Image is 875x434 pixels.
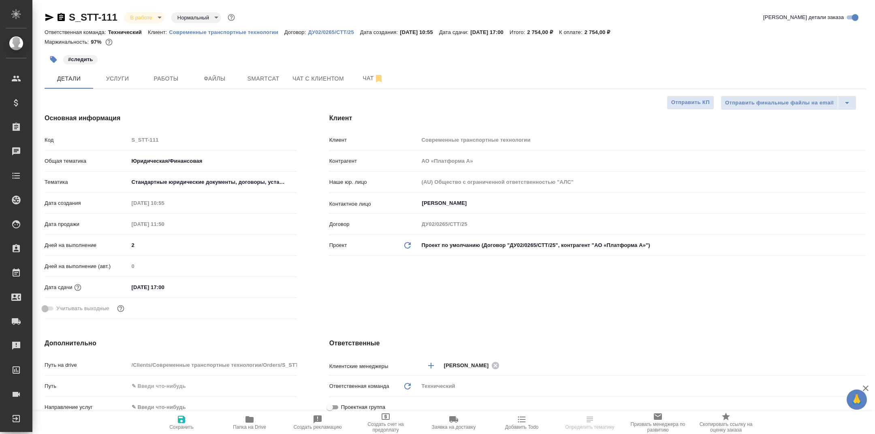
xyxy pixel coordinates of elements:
[45,157,129,165] p: Общая тематика
[360,29,400,35] p: Дата создания:
[444,360,502,370] div: [PERSON_NAME]
[49,74,88,84] span: Детали
[56,304,109,313] span: Учитывать выходные
[329,136,419,144] p: Клиент
[329,382,389,390] p: Ответственная команда
[721,96,838,110] button: Отправить финальные файлы на email
[169,424,194,430] span: Сохранить
[45,29,108,35] p: Ответственная команда:
[667,96,714,110] button: Отправить КП
[226,12,237,23] button: Доп статусы указывают на важность/срочность заказа
[439,29,470,35] p: Дата сдачи:
[421,356,441,375] button: Добавить менеджера
[45,283,73,291] p: Дата сдачи
[284,29,308,35] p: Договор:
[510,29,527,35] p: Итого:
[129,175,297,189] div: Стандартные юридические документы, договоры, уставы
[244,74,283,84] span: Smartcat
[763,13,844,21] span: [PERSON_NAME] детали заказа
[470,29,510,35] p: [DATE] 17:00
[356,421,415,433] span: Создать счет на предоплату
[862,202,863,204] button: Open
[115,303,126,314] button: Выбери, если сб и вс нужно считать рабочими днями для выполнения заказа.
[129,218,200,230] input: Пустое поле
[104,37,114,47] button: 76.40 RUB;
[45,361,129,369] p: Путь на drive
[862,365,863,366] button: Open
[488,411,556,434] button: Добавить Todo
[129,134,297,146] input: Пустое поле
[132,403,287,411] div: ✎ Введи что-нибудь
[45,241,129,249] p: Дней на выполнение
[45,113,297,123] h4: Основная информация
[69,12,117,23] a: S_STT-111
[169,28,284,35] a: Современные транспортные технологии
[129,197,200,209] input: Пустое поле
[45,262,129,270] p: Дней на выполнение (авт.)
[129,359,297,371] input: Пустое поле
[556,411,624,434] button: Определить тематику
[171,12,221,23] div: В работе
[420,411,488,434] button: Заявка на доставку
[169,29,284,35] p: Современные транспортные технологии
[505,424,538,430] span: Добавить Todo
[374,74,384,83] svg: Отписаться
[329,113,866,123] h4: Клиент
[233,424,266,430] span: Папка на Drive
[91,39,103,45] p: 97%
[341,403,385,411] span: Проектная группа
[725,98,834,108] span: Отправить финальные файлы на email
[419,155,866,167] input: Пустое поле
[129,154,297,168] div: Юридическая/Финансовая
[329,200,419,208] p: Контактное лицо
[129,400,297,414] div: ✎ Введи что-нибудь
[329,241,347,249] p: Проект
[629,421,687,433] span: Призвать менеджера по развитию
[721,96,856,110] div: split button
[444,362,494,370] span: [PERSON_NAME]
[45,136,129,144] p: Код
[697,421,755,433] span: Скопировать ссылку на оценку заказа
[108,29,148,35] p: Технический
[45,382,129,390] p: Путь
[124,12,164,23] div: В работе
[329,157,419,165] p: Контрагент
[671,98,710,107] span: Отправить КП
[419,238,866,252] div: Проект по умолчанию (Договор "ДУ02/0265/СТТ/25", контрагент "АО «Платформа А»")
[419,218,866,230] input: Пустое поле
[308,28,360,35] a: ДУ02/0265/СТТ/25
[329,220,419,228] p: Договор
[195,74,234,84] span: Файлы
[294,424,342,430] span: Создать рекламацию
[419,379,866,393] div: Технический
[692,411,760,434] button: Скопировать ссылку на оценку заказа
[308,29,360,35] p: ДУ02/0265/СТТ/25
[850,391,864,408] span: 🙏
[56,13,66,22] button: Скопировать ссылку
[352,411,420,434] button: Создать счет на предоплату
[329,338,866,348] h4: Ответственные
[624,411,692,434] button: Призвать менеджера по развитию
[847,389,867,410] button: 🙏
[129,281,200,293] input: ✎ Введи что-нибудь
[45,220,129,228] p: Дата продажи
[147,74,186,84] span: Работы
[419,176,866,188] input: Пустое поле
[400,29,439,35] p: [DATE] 10:55
[73,282,83,293] button: Если добавить услуги и заполнить их объемом, то дата рассчитается автоматически
[45,39,91,45] p: Маржинальность:
[354,73,393,83] span: Чат
[45,51,62,68] button: Добавить тэг
[565,424,614,430] span: Определить тематику
[216,411,284,434] button: Папка на Drive
[62,55,98,62] span: следить
[284,411,352,434] button: Создать рекламацию
[559,29,585,35] p: К оплате:
[147,411,216,434] button: Сохранить
[175,14,211,21] button: Нормальный
[329,362,419,370] p: Клиентские менеджеры
[98,74,137,84] span: Услуги
[419,134,866,146] input: Пустое поле
[68,55,93,64] p: #следить
[432,424,476,430] span: Заявка на доставку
